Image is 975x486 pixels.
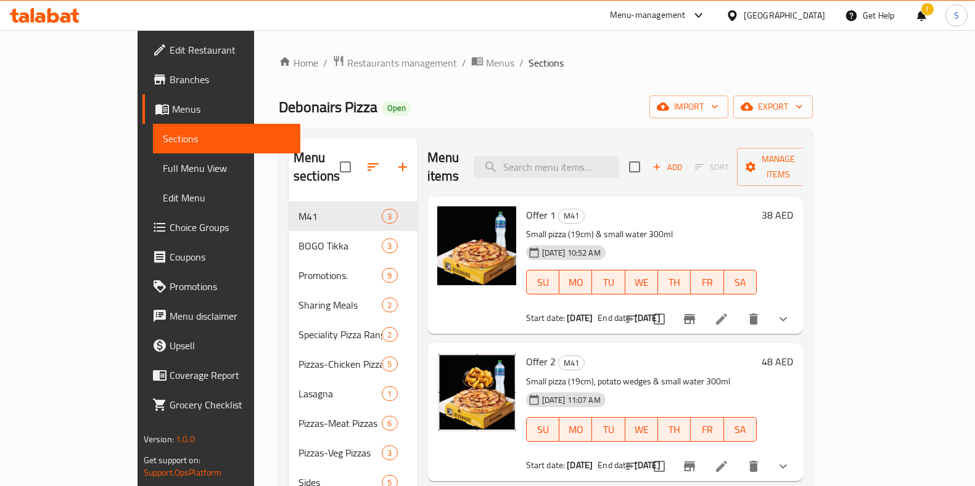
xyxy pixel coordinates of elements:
button: sort-choices [617,304,646,334]
span: 6 [382,418,397,429]
div: Pizzas-Chicken Pizzas5 [289,349,418,379]
span: Select section [622,154,648,180]
span: M41 [559,356,584,370]
span: S [954,9,959,22]
span: Promotions. [298,268,382,283]
a: Menus [471,55,514,71]
span: Pizzas-Veg Pizzas [298,445,382,460]
button: SU [526,270,559,294]
span: SU [532,273,554,291]
span: 2 [382,329,397,341]
button: TH [658,270,691,294]
h6: 48 AED [762,353,793,370]
b: [DATE] [567,310,593,326]
p: Small pizza (19cm), potato wedges & small water 300ml [526,374,757,389]
h2: Menu items [427,148,459,185]
button: import [649,95,728,118]
span: Offer 2 [526,352,556,371]
input: search [474,156,619,178]
span: Version: [144,431,174,447]
span: Menus [172,102,290,116]
a: Edit Menu [153,183,300,213]
div: Pizzas-Meat Pizzas6 [289,408,418,438]
span: Choice Groups [170,220,290,235]
span: Edit Menu [163,190,290,205]
nav: breadcrumb [279,55,813,71]
span: WE [630,421,653,439]
span: Menu disclaimer [170,309,290,323]
button: MO [559,417,592,442]
div: items [382,298,397,312]
span: [DATE] 11:07 AM [537,394,606,406]
a: Promotions [142,272,300,301]
span: export [743,99,803,115]
div: Promotions.9 [289,261,418,290]
div: Lasagna1 [289,379,418,408]
span: 9 [382,270,397,281]
a: Support.OpsPlatform [144,464,222,480]
span: MO [564,421,587,439]
button: FR [691,270,723,294]
span: SA [729,421,752,439]
span: FR [696,273,718,291]
span: Sharing Meals [298,298,382,312]
div: Sharing Meals2 [289,290,418,320]
a: Menus [142,94,300,124]
div: Speciality Pizza Range2 [289,320,418,349]
span: TH [663,421,686,439]
span: SA [729,273,752,291]
span: SU [532,421,554,439]
a: Branches [142,65,300,94]
span: Sections [163,131,290,146]
span: TU [597,273,620,291]
span: 3 [382,447,397,459]
a: Edit menu item [714,459,729,474]
p: Small pizza (19cm) & small water 300ml [526,227,757,242]
span: Add item [648,158,687,177]
span: Lasagna [298,386,382,401]
div: items [382,327,397,342]
span: Start date: [526,457,566,473]
span: Promotions [170,279,290,294]
div: Speciality Pizza Range [298,327,382,342]
button: Branch-specific-item [675,304,704,334]
img: Offer 2 [437,353,516,432]
span: MO [564,273,587,291]
span: Upsell [170,338,290,353]
a: Edit Restaurant [142,35,300,65]
div: BOGO Tikka3 [289,231,418,261]
img: Offer 1 [437,206,516,285]
h6: 38 AED [762,206,793,224]
span: Restaurants management [347,55,457,70]
span: Coupons [170,249,290,264]
div: M41 [558,209,585,224]
div: items [382,445,397,460]
button: SA [724,270,757,294]
span: Get support on: [144,452,200,468]
span: End date: [598,310,632,326]
svg: Show Choices [776,459,791,474]
button: MO [559,270,592,294]
button: FR [691,417,723,442]
span: 1.0.0 [176,431,195,447]
span: [DATE] 10:52 AM [537,247,606,259]
span: Manage items [747,152,810,182]
button: delete [739,304,768,334]
div: Pizzas-Meat Pizzas [298,416,382,431]
a: Coupons [142,242,300,272]
span: M41 [298,209,382,224]
span: WE [630,273,653,291]
button: delete [739,452,768,481]
div: items [382,268,397,283]
span: 1 [382,388,397,400]
li: / [323,55,327,70]
span: End date: [598,457,632,473]
h2: Menu sections [294,148,340,185]
span: Edit Restaurant [170,43,290,57]
span: Full Menu View [163,161,290,176]
span: TU [597,421,620,439]
button: TU [592,270,625,294]
svg: Show Choices [776,312,791,326]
